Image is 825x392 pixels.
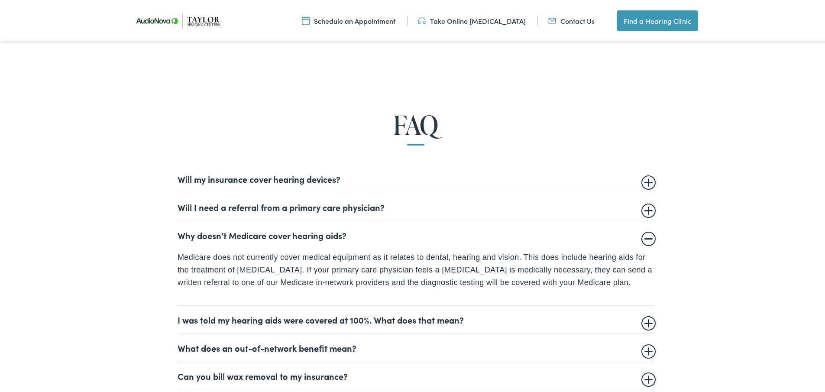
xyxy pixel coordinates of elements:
[33,109,798,137] h2: FAQ
[178,313,654,323] summary: I was told my hearing aids were covered at 100%. What does that mean?
[178,200,654,211] summary: Will I need a referral from a primary care physician?
[548,14,556,24] img: utility icon
[178,249,654,287] p: Medicare does not currently cover medical equipment as it relates to dental, hearing and vision. ...
[302,14,395,24] a: Schedule an Appointment
[617,9,698,29] a: Find a Hearing Clinic
[418,14,526,24] a: Take Online [MEDICAL_DATA]
[548,14,595,24] a: Contact Us
[418,14,426,24] img: utility icon
[178,369,654,379] summary: Can you bill wax removal to my insurance?
[178,228,654,239] summary: Why doesn’t Medicare cover hearing aids?
[178,341,654,351] summary: What does an out-of-network benefit mean?
[302,14,310,24] img: utility icon
[178,172,654,182] summary: Will my insurance cover hearing devices?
